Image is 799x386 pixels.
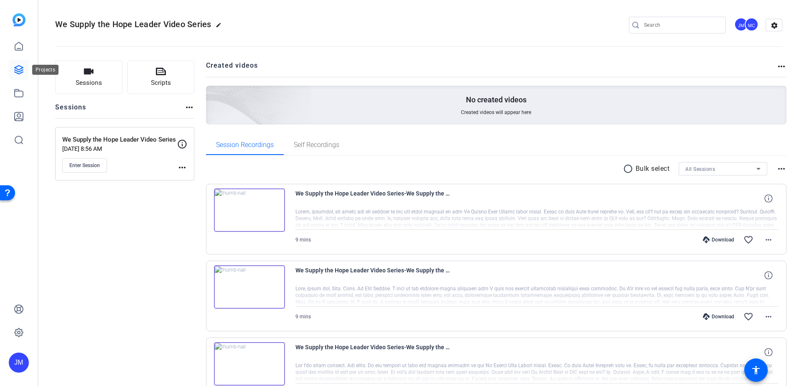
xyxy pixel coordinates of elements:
[295,265,450,285] span: We Supply the Hope Leader Video Series-We Supply the Hope Leader Video Series-[PERSON_NAME]-2025-...
[55,19,211,29] span: We Supply the Hope Leader Video Series
[623,164,636,174] mat-icon: radio_button_unchecked
[644,20,719,30] input: Search
[636,164,670,174] p: Bulk select
[214,265,285,309] img: thumb-nail
[461,109,531,116] span: Created videos will appear here
[177,163,187,173] mat-icon: more_horiz
[763,312,774,322] mat-icon: more_horiz
[699,236,738,243] div: Download
[466,95,527,105] p: No created videos
[734,18,748,31] div: JM
[62,145,177,152] p: [DATE] 8:56 AM
[751,365,761,375] mat-icon: accessibility
[206,61,777,77] h2: Created videos
[151,78,171,88] span: Scripts
[184,102,194,112] mat-icon: more_horiz
[76,78,102,88] span: Sessions
[685,166,715,172] span: All Sessions
[13,13,25,26] img: blue-gradient.svg
[216,142,274,148] span: Session Recordings
[294,142,339,148] span: Self Recordings
[763,235,774,245] mat-icon: more_horiz
[127,61,195,94] button: Scripts
[62,135,177,145] p: We Supply the Hope Leader Video Series
[743,235,753,245] mat-icon: favorite_border
[295,237,311,243] span: 9 mins
[699,313,738,320] div: Download
[295,314,311,320] span: 9 mins
[112,3,312,184] img: Creted videos background
[214,188,285,232] img: thumb-nail
[745,18,758,31] div: MC
[776,164,786,174] mat-icon: more_horiz
[745,18,759,32] ngx-avatar: Mona Clifton
[766,19,783,32] mat-icon: settings
[69,162,100,169] span: Enter Session
[214,342,285,386] img: thumb-nail
[743,312,753,322] mat-icon: favorite_border
[9,353,29,373] div: JM
[216,22,226,32] mat-icon: edit
[55,102,87,118] h2: Sessions
[295,188,450,208] span: We Supply the Hope Leader Video Series-We Supply the Hope Leader Video Series-[PERSON_NAME]-[PERS...
[55,61,122,94] button: Sessions
[734,18,749,32] ngx-avatar: Joey Martinez
[32,65,59,75] div: Projects
[295,342,450,362] span: We Supply the Hope Leader Video Series-We Supply the Hope Leader Video Series-[PERSON_NAME]-[PERS...
[62,158,107,173] button: Enter Session
[776,61,786,71] mat-icon: more_horiz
